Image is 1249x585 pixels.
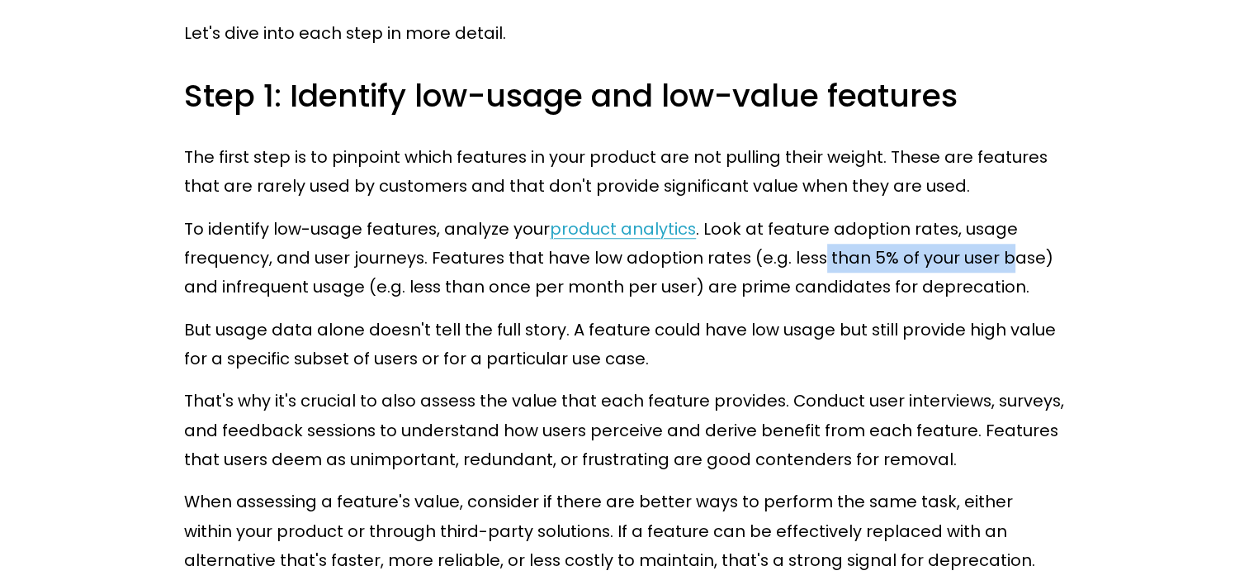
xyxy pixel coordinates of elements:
[184,19,1065,48] p: Let's dive into each step in more detail.
[184,215,1065,302] p: To identify low-usage features, analyze your . Look at feature adoption rates, usage frequency, a...
[184,75,1065,117] h3: Step 1: Identify low-usage and low-value features
[184,143,1065,202] p: The first step is to pinpoint which features in your product are not pulling their weight. These ...
[184,316,1065,374] p: But usage data alone doesn't tell the full story. A feature could have low usage but still provid...
[184,387,1065,474] p: That's why it's crucial to also assess the value that each feature provides. Conduct user intervi...
[184,487,1065,575] p: When assessing a feature's value, consider if there are better ways to perform the same task, eit...
[550,217,696,240] a: product analytics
